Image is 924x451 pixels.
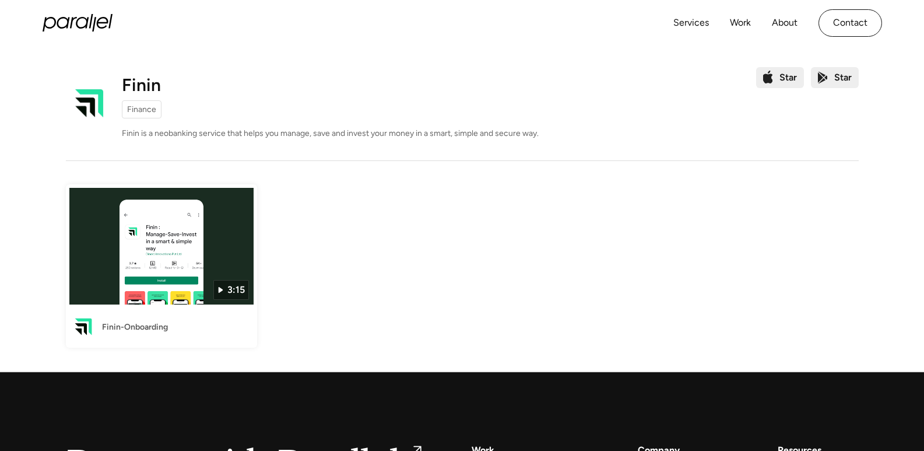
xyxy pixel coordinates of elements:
a: home [43,14,113,32]
a: Services [673,15,709,32]
a: Work [730,15,751,32]
img: Finin-Onboarding [69,313,97,341]
a: Finin-Onboarding3:15Finin-OnboardingFinin-Onboarding [66,184,257,348]
div: 3:15 [227,283,245,297]
div: Star [834,71,852,85]
h1: Finin [122,76,161,94]
p: Finin is a neobanking service that helps you manage, save and invest your money in a smart, simpl... [122,127,539,139]
a: Contact [818,9,882,37]
div: Finin-Onboarding [102,321,168,333]
a: Finance [122,100,161,118]
div: Finance [127,103,156,116]
img: Finin-Onboarding [69,188,254,305]
div: Star [779,71,797,85]
a: About [772,15,797,32]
